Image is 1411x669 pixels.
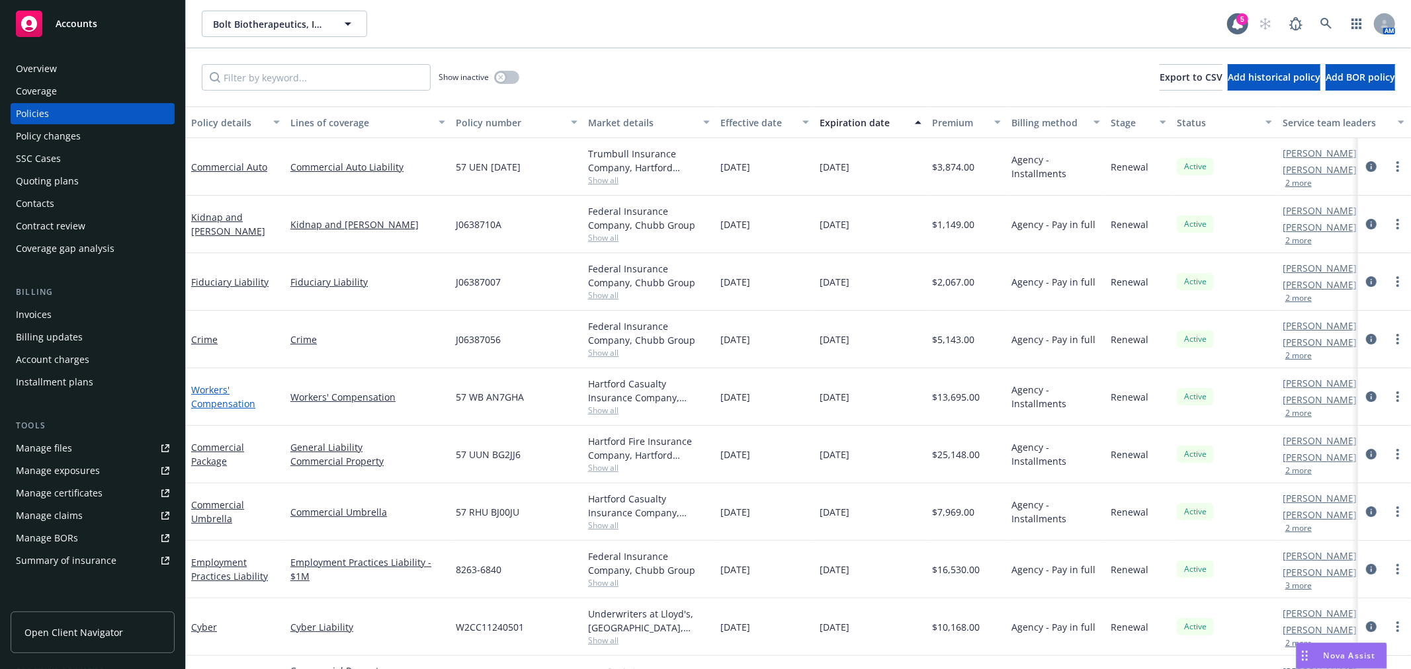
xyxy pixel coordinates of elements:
button: Status [1172,106,1277,138]
span: Agency - Pay in full [1011,620,1095,634]
a: [PERSON_NAME] [1283,450,1357,464]
button: Nova Assist [1296,643,1387,669]
div: Contacts [16,193,54,214]
div: Billing updates [16,327,83,348]
div: Market details [588,116,695,130]
div: Coverage [16,81,57,102]
span: $5,143.00 [932,333,974,346]
span: Show all [588,577,710,588]
a: circleInformation [1363,619,1379,635]
span: Renewal [1111,275,1148,289]
div: Hartford Casualty Insurance Company, Hartford Insurance Group [588,492,710,520]
a: Contacts [11,193,175,214]
div: Drag to move [1297,643,1313,668]
span: W2CC11240501 [456,620,524,634]
span: $7,969.00 [932,505,974,519]
button: 2 more [1285,352,1312,360]
button: 2 more [1285,467,1312,475]
a: more [1390,446,1406,462]
div: Coverage gap analysis [16,238,114,259]
a: circleInformation [1363,561,1379,577]
a: [PERSON_NAME] [1283,146,1357,160]
a: Manage certificates [11,483,175,504]
div: Manage BORs [16,528,78,549]
a: Accounts [11,5,175,42]
span: [DATE] [820,448,849,461]
span: Show inactive [439,71,489,83]
span: $2,067.00 [932,275,974,289]
div: Account charges [16,349,89,370]
button: 2 more [1285,639,1312,647]
div: Manage exposures [16,460,100,481]
span: Export to CSV [1160,71,1222,83]
span: [DATE] [720,563,750,576]
span: Agency - Pay in full [1011,275,1095,289]
div: Federal Insurance Company, Chubb Group [588,319,710,347]
div: Lines of coverage [290,116,431,130]
button: Add historical policy [1228,64,1320,91]
a: Cyber [191,621,217,633]
a: Summary of insurance [11,550,175,571]
span: Renewal [1111,620,1148,634]
a: Billing updates [11,327,175,348]
a: Overview [11,58,175,79]
a: [PERSON_NAME] [1283,491,1357,505]
a: Fiduciary Liability [290,275,445,289]
a: Switch app [1344,11,1370,37]
span: [DATE] [720,390,750,404]
a: circleInformation [1363,389,1379,405]
span: Active [1182,563,1209,575]
button: Stage [1105,106,1172,138]
span: Renewal [1111,448,1148,461]
button: Premium [927,106,1006,138]
div: Policy details [191,116,265,130]
span: Active [1182,161,1209,173]
a: more [1390,331,1406,347]
div: Analytics hub [11,598,175,611]
span: [DATE] [820,505,849,519]
button: Service team leaders [1277,106,1410,138]
div: Federal Insurance Company, Chubb Group [588,549,710,577]
span: Show all [588,405,710,416]
div: Underwriters at Lloyd's, [GEOGRAPHIC_DATA], [PERSON_NAME] of London, CRC Group [588,607,710,635]
a: SSC Cases [11,148,175,169]
span: [DATE] [820,160,849,174]
span: Add historical policy [1228,71,1320,83]
button: Policy details [186,106,285,138]
div: Policies [16,103,49,124]
a: General Liability [290,440,445,454]
span: $3,874.00 [932,160,974,174]
div: Status [1177,116,1258,130]
a: Coverage gap analysis [11,238,175,259]
span: Show all [588,635,710,646]
span: Bolt Biotherapeutics, Inc. [213,17,327,31]
a: [PERSON_NAME] [1283,606,1357,620]
span: $1,149.00 [932,217,974,231]
span: Agency - Installments [1011,498,1100,526]
span: Active [1182,621,1209,633]
span: Renewal [1111,390,1148,404]
span: [DATE] [720,333,750,346]
button: Add BOR policy [1326,64,1395,91]
span: [DATE] [820,217,849,231]
a: circleInformation [1363,446,1379,462]
button: Lines of coverage [285,106,450,138]
span: Active [1182,333,1209,345]
span: $25,148.00 [932,448,980,461]
a: Account charges [11,349,175,370]
a: more [1390,389,1406,405]
button: Export to CSV [1160,64,1222,91]
a: Fiduciary Liability [191,276,269,288]
a: [PERSON_NAME] [1283,319,1357,333]
a: Commercial Property [290,454,445,468]
div: SSC Cases [16,148,61,169]
span: Agency - Pay in full [1011,333,1095,346]
div: Billing method [1011,116,1086,130]
div: Federal Insurance Company, Chubb Group [588,262,710,290]
span: Add BOR policy [1326,71,1395,83]
a: Quoting plans [11,171,175,192]
div: Trumbull Insurance Company, Hartford Insurance Group [588,147,710,175]
div: Invoices [16,304,52,325]
div: 5 [1236,13,1248,25]
button: 2 more [1285,237,1312,245]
